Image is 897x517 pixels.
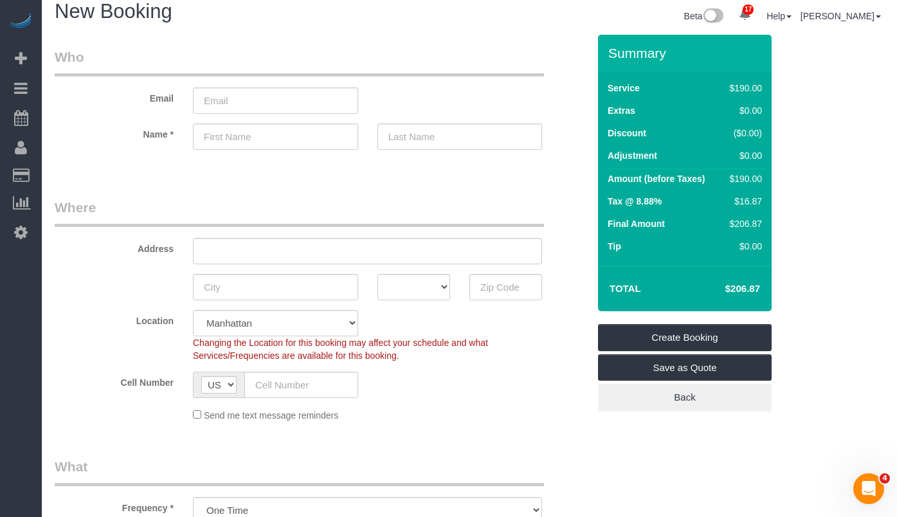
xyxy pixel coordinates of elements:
label: Adjustment [608,149,657,162]
input: First Name [193,123,358,150]
label: Discount [608,127,646,140]
input: City [193,274,358,300]
img: Automaid Logo [8,13,33,31]
label: Extras [608,104,635,117]
input: Email [193,87,358,114]
label: Tax @ 8.88% [608,195,662,208]
strong: Total [610,283,641,294]
label: Name * [45,123,183,141]
label: Cell Number [45,372,183,389]
a: Back [598,384,772,411]
label: Email [45,87,183,105]
iframe: Intercom live chat [853,473,884,504]
span: Send me text message reminders [204,410,338,421]
a: Beta [684,11,724,21]
input: Zip Code [469,274,542,300]
input: Last Name [377,123,543,150]
span: 17 [743,5,754,15]
label: Service [608,82,640,95]
label: Final Amount [608,217,665,230]
div: ($0.00) [725,127,762,140]
div: $0.00 [725,104,762,117]
div: $16.87 [725,195,762,208]
label: Location [45,310,183,327]
div: $206.87 [725,217,762,230]
legend: Who [55,48,544,77]
a: Create Booking [598,324,772,351]
div: $190.00 [725,172,762,185]
legend: Where [55,198,544,227]
h4: $206.87 [687,284,760,295]
img: New interface [702,8,723,25]
a: Save as Quote [598,354,772,381]
label: Address [45,238,183,255]
div: $190.00 [725,82,762,95]
label: Amount (before Taxes) [608,172,705,185]
input: Cell Number [244,372,358,398]
label: Frequency * [45,497,183,514]
a: 17 [732,1,757,29]
label: Tip [608,240,621,253]
a: Help [766,11,792,21]
div: $0.00 [725,240,762,253]
div: $0.00 [725,149,762,162]
h3: Summary [608,46,765,60]
span: 4 [880,473,890,484]
span: Changing the Location for this booking may affect your schedule and what Services/Frequencies are... [193,338,488,361]
legend: What [55,457,544,486]
a: [PERSON_NAME] [801,11,881,21]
